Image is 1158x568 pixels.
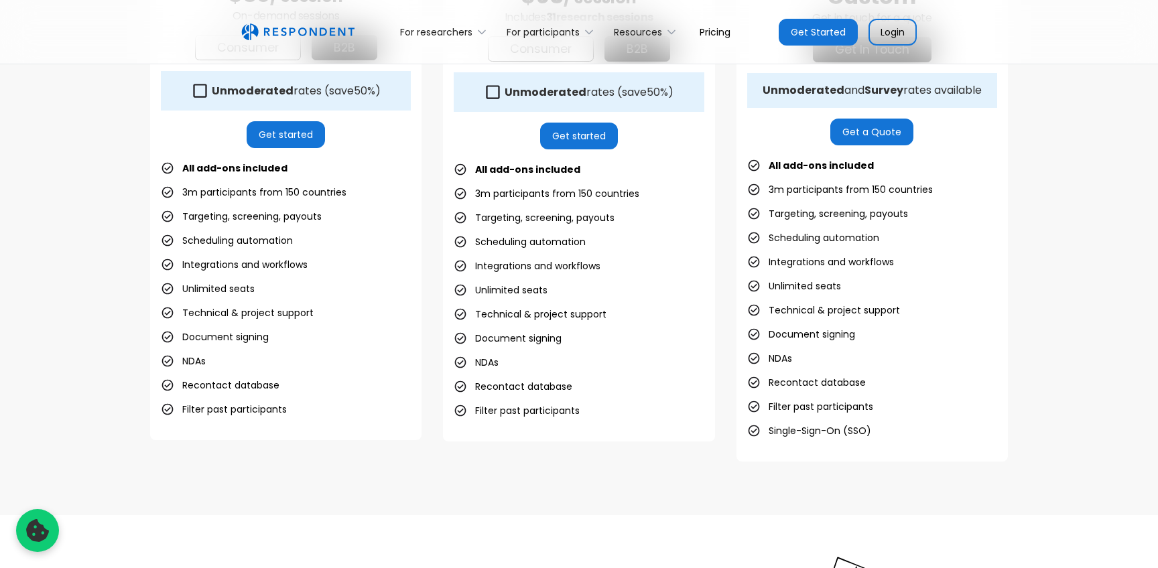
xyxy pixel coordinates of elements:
[505,86,673,99] div: rates (save )
[747,325,855,344] li: Document signing
[689,16,741,48] a: Pricing
[247,121,325,148] a: Get started
[161,352,206,370] li: NDAs
[747,421,871,440] li: Single-Sign-On (SSO)
[241,23,355,41] img: Untitled UI logotext
[454,281,548,299] li: Unlimited seats
[182,161,287,175] strong: All add-ons included
[747,228,879,247] li: Scheduling automation
[747,397,873,416] li: Filter past participants
[647,84,668,100] span: 50%
[161,231,293,250] li: Scheduling automation
[161,183,346,202] li: 3m participants from 150 countries
[161,328,269,346] li: Document signing
[747,204,908,223] li: Targeting, screening, payouts
[454,401,580,420] li: Filter past participants
[747,373,866,392] li: Recontact database
[747,253,894,271] li: Integrations and workflows
[454,353,499,372] li: NDAs
[161,255,308,274] li: Integrations and workflows
[540,123,619,149] a: Get started
[354,83,375,98] span: 50%
[475,163,580,176] strong: All add-ons included
[212,84,381,98] div: rates (save )
[747,277,841,295] li: Unlimited seats
[606,16,689,48] div: Resources
[393,16,499,48] div: For researchers
[868,19,917,46] a: Login
[161,400,287,419] li: Filter past participants
[454,184,639,203] li: 3m participants from 150 countries
[454,257,600,275] li: Integrations and workflows
[161,279,255,298] li: Unlimited seats
[454,329,562,348] li: Document signing
[161,207,322,226] li: Targeting, screening, payouts
[830,119,913,145] a: Get a Quote
[499,16,606,48] div: For participants
[505,84,586,100] strong: Unmoderated
[454,377,572,396] li: Recontact database
[454,232,586,251] li: Scheduling automation
[763,82,844,98] strong: Unmoderated
[747,349,792,368] li: NDAs
[507,25,580,39] div: For participants
[400,25,472,39] div: For researchers
[864,82,903,98] strong: Survey
[614,25,662,39] div: Resources
[212,83,294,98] strong: Unmoderated
[779,19,858,46] a: Get Started
[161,376,279,395] li: Recontact database
[769,159,874,172] strong: All add-ons included
[747,301,900,319] li: Technical & project support
[747,180,933,199] li: 3m participants from 150 countries
[454,208,615,227] li: Targeting, screening, payouts
[763,84,982,97] div: and rates available
[241,23,355,41] a: home
[454,305,606,324] li: Technical & project support
[161,303,314,322] li: Technical & project support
